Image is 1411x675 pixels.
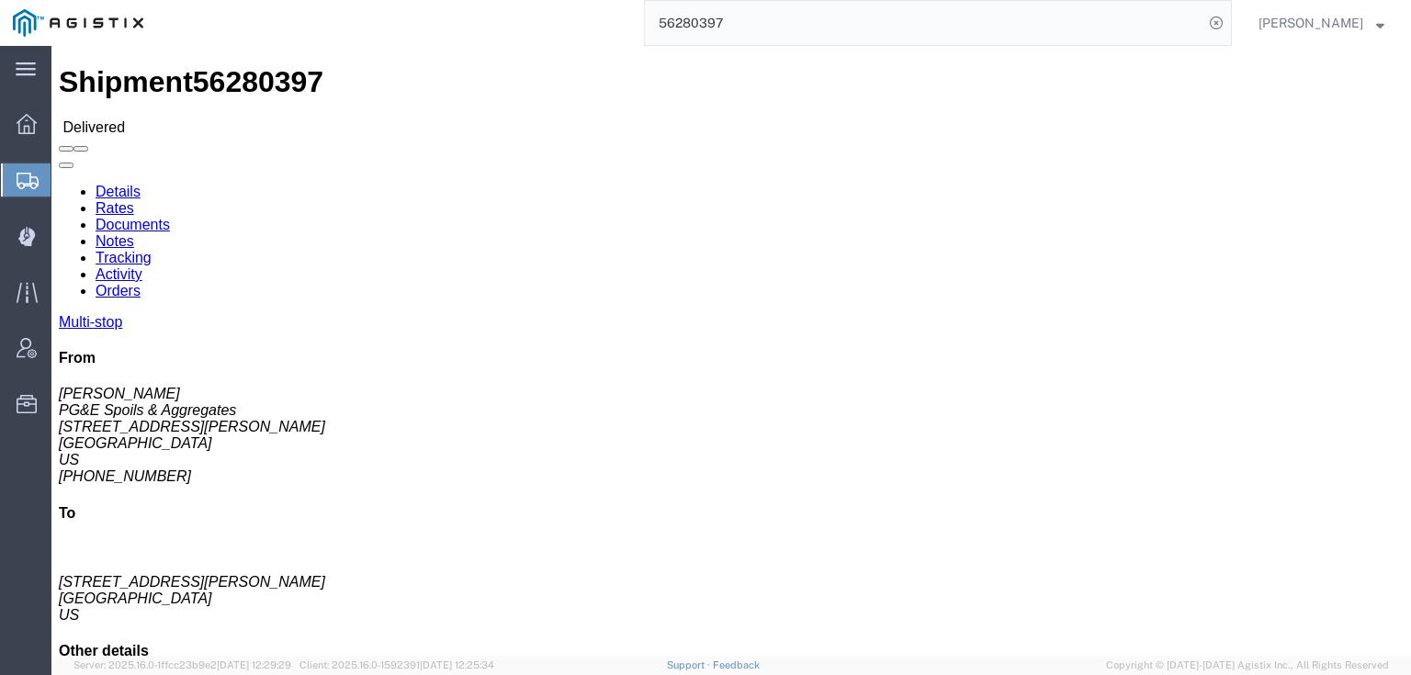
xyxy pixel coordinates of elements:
[645,1,1203,45] input: Search for shipment number, reference number
[73,659,291,670] span: Server: 2025.16.0-1ffcc23b9e2
[1258,12,1385,34] button: [PERSON_NAME]
[13,9,143,37] img: logo
[299,659,494,670] span: Client: 2025.16.0-1592391
[713,659,760,670] a: Feedback
[51,46,1411,656] iframe: FS Legacy Container
[217,659,291,670] span: [DATE] 12:29:29
[1259,13,1363,33] span: Tammy Bray
[667,659,713,670] a: Support
[420,659,494,670] span: [DATE] 12:25:34
[1106,658,1389,673] span: Copyright © [DATE]-[DATE] Agistix Inc., All Rights Reserved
